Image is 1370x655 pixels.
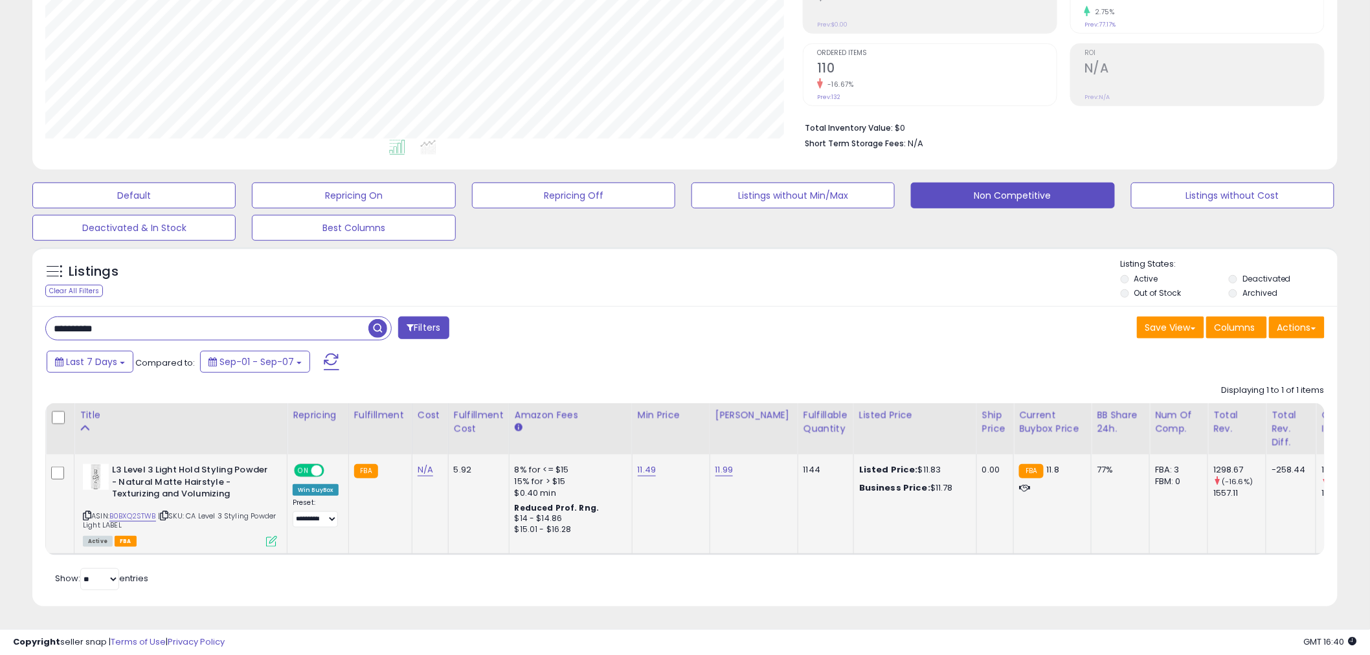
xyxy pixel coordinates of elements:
button: Last 7 Days [47,351,133,373]
b: Reduced Prof. Rng. [515,502,600,513]
div: Fulfillment Cost [454,408,504,436]
button: Deactivated & In Stock [32,215,236,241]
div: $11.78 [859,482,967,494]
div: Total Rev. [1213,408,1261,436]
button: Listings without Cost [1131,183,1334,208]
div: $15.01 - $16.28 [515,524,622,535]
a: 11.49 [638,463,657,476]
div: [PERSON_NAME] [715,408,792,422]
label: Out of Stock [1134,287,1182,298]
p: Listing States: [1121,258,1338,271]
div: Fulfillment [354,408,407,422]
a: N/A [418,463,433,476]
span: Last 7 Days [66,355,117,368]
div: Amazon Fees [515,408,627,422]
label: Deactivated [1242,273,1291,284]
div: Cost [418,408,443,422]
small: Prev: N/A [1084,93,1110,101]
div: Win BuyBox [293,484,339,496]
button: Default [32,183,236,208]
button: Listings without Min/Max [691,183,895,208]
span: ON [295,465,311,476]
span: FBA [115,536,137,547]
b: Short Term Storage Fees: [805,138,906,149]
small: (-16.6%) [1222,476,1253,487]
div: Num of Comp. [1155,408,1202,436]
span: | SKU: CA Level 3 Styling Powder Light LABEL [83,511,276,530]
button: Filters [398,316,449,339]
div: Title [80,408,282,422]
div: 0.00 [982,464,1004,476]
span: All listings currently available for purchase on Amazon [83,536,113,547]
div: 5.92 [454,464,499,476]
div: 15% for > $15 [515,476,622,487]
h2: 110 [817,61,1057,78]
span: Columns [1215,321,1255,334]
span: 11.8 [1047,463,1060,476]
span: N/A [908,137,923,150]
button: Save View [1137,316,1204,339]
a: 11.99 [715,463,734,476]
small: -16.67% [823,80,854,89]
h2: N/A [1084,61,1324,78]
small: Prev: $0.00 [817,21,848,28]
div: Repricing [293,408,343,422]
div: Ordered Items [1321,408,1369,436]
div: 8% for <= $15 [515,464,622,476]
div: 77% [1097,464,1140,476]
span: Ordered Items [817,50,1057,57]
div: $14 - $14.86 [515,513,622,524]
button: Best Columns [252,215,455,241]
div: Total Rev. Diff. [1272,408,1310,449]
div: FBM: 0 [1155,476,1198,487]
b: Business Price: [859,482,930,494]
div: Ship Price [982,408,1008,436]
button: Repricing Off [472,183,675,208]
h5: Listings [69,263,118,281]
b: Total Inventory Value: [805,122,893,133]
button: Non Competitive [911,183,1114,208]
div: Current Buybox Price [1019,408,1086,436]
div: BB Share 24h. [1097,408,1144,436]
small: Prev: 77.17% [1084,21,1116,28]
a: B0BXQ2STWB [109,511,156,522]
div: Min Price [638,408,704,422]
div: FBA: 3 [1155,464,1198,476]
a: Privacy Policy [168,636,225,648]
li: $0 [805,119,1315,135]
button: Columns [1206,316,1267,339]
span: Compared to: [135,357,195,369]
span: Sep-01 - Sep-07 [219,355,294,368]
div: 1557.11 [1213,487,1266,499]
label: Archived [1242,287,1277,298]
div: Displaying 1 to 1 of 1 items [1222,384,1325,397]
small: Amazon Fees. [515,422,522,434]
div: ASIN: [83,464,277,546]
div: 1298.67 [1213,464,1266,476]
span: OFF [322,465,343,476]
button: Sep-01 - Sep-07 [200,351,310,373]
span: 2025-09-15 16:40 GMT [1304,636,1357,648]
small: Prev: 132 [817,93,840,101]
small: FBA [354,464,378,478]
button: Actions [1269,316,1325,339]
label: Active [1134,273,1158,284]
div: 1144 [803,464,844,476]
span: ROI [1084,50,1324,57]
img: 31V0rsRbPkL._SL40_.jpg [83,464,109,490]
div: seller snap | | [13,636,225,649]
div: $11.83 [859,464,967,476]
div: -258.44 [1272,464,1306,476]
div: Listed Price [859,408,971,422]
button: Repricing On [252,183,455,208]
b: L3 Level 3 Light Hold Styling Powder - Natural Matte Hairstyle - Texturizing and Volumizing [112,464,269,504]
div: Preset: [293,498,339,527]
span: Show: entries [55,572,148,584]
div: Fulfillable Quantity [803,408,848,436]
b: Listed Price: [859,463,918,476]
small: 2.75% [1090,7,1115,17]
div: $0.40 min [515,487,622,499]
a: Terms of Use [111,636,166,648]
small: FBA [1019,464,1043,478]
strong: Copyright [13,636,60,648]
